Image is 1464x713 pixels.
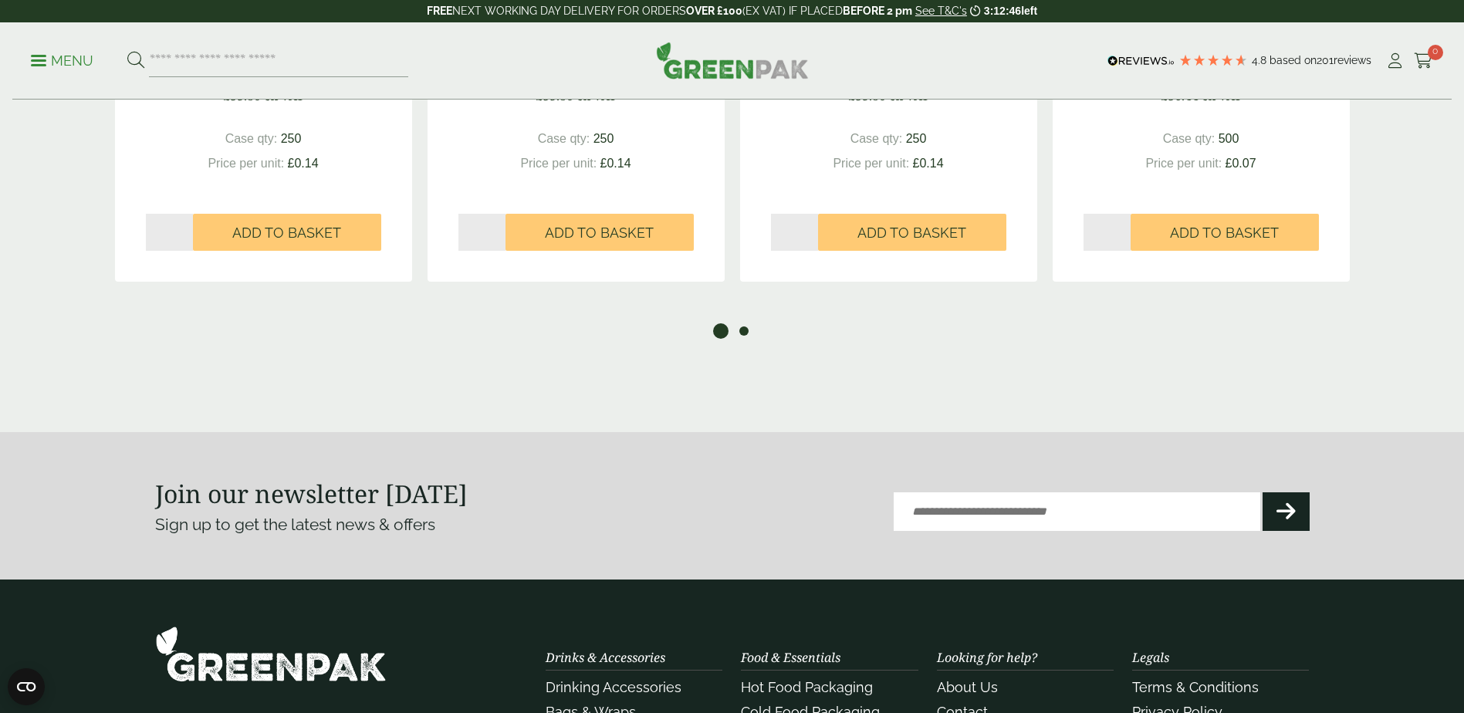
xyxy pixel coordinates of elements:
span: 250 [281,132,302,145]
button: Add to Basket [505,214,694,251]
span: Price per unit: [208,157,284,170]
strong: Join our newsletter [DATE] [155,477,468,510]
span: £ [913,157,920,170]
button: Add to Basket [818,214,1006,251]
a: 0 [1414,49,1433,73]
span: ex VAT [889,87,929,104]
button: 1 of 2 [713,323,729,339]
span: £ [1161,87,1168,104]
p: Menu [31,52,93,70]
strong: BEFORE 2 pm [843,5,912,17]
bdi: 36.44 [1161,87,1199,104]
div: 4.79 Stars [1178,53,1248,67]
span: Add to Basket [1170,225,1279,242]
span: Add to Basket [857,225,966,242]
span: £ [223,87,230,104]
span: 250 [593,132,614,145]
span: 201 [1317,54,1334,66]
a: Hot Food Packaging [741,679,873,695]
span: £ [848,87,855,104]
span: 500 [1219,132,1239,145]
span: £ [1226,157,1232,170]
span: 0 [1428,45,1443,60]
button: Add to Basket [1131,214,1319,251]
p: Sign up to get the latest news & offers [155,512,675,537]
span: Based on [1270,54,1317,66]
span: Case qty: [225,132,278,145]
i: Cart [1414,53,1433,69]
span: Add to Basket [545,225,654,242]
span: Case qty: [538,132,590,145]
bdi: 35.80 [223,87,261,104]
span: Price per unit: [833,157,909,170]
span: £ [600,157,607,170]
a: Menu [31,52,93,67]
span: ex VAT [576,87,617,104]
i: My Account [1385,53,1405,69]
a: See T&C's [915,5,967,17]
bdi: 35.80 [848,87,886,104]
img: GreenPak Supplies [656,42,809,79]
span: Case qty: [1163,132,1215,145]
span: left [1021,5,1037,17]
img: GreenPak Supplies [155,626,387,682]
bdi: 35.80 [536,87,573,104]
button: Open CMP widget [8,668,45,705]
span: ex VAT [1202,87,1242,104]
span: 3:12:46 [984,5,1021,17]
span: £ [288,157,295,170]
span: 4.8 [1252,54,1270,66]
bdi: 0.14 [600,157,631,170]
img: REVIEWS.io [1107,56,1175,66]
a: Terms & Conditions [1132,679,1259,695]
a: About Us [937,679,998,695]
a: Drinking Accessories [546,679,681,695]
button: 2 of 2 [736,323,752,339]
bdi: 0.07 [1226,157,1256,170]
bdi: 0.14 [288,157,319,170]
strong: OVER £100 [686,5,742,17]
span: £ [536,87,543,104]
span: Price per unit: [1145,157,1222,170]
span: Case qty: [850,132,903,145]
strong: FREE [427,5,452,17]
span: Price per unit: [520,157,597,170]
span: 250 [906,132,927,145]
span: ex VAT [264,87,304,104]
button: Add to Basket [193,214,381,251]
bdi: 0.14 [913,157,944,170]
span: Add to Basket [232,225,341,242]
span: reviews [1334,54,1371,66]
